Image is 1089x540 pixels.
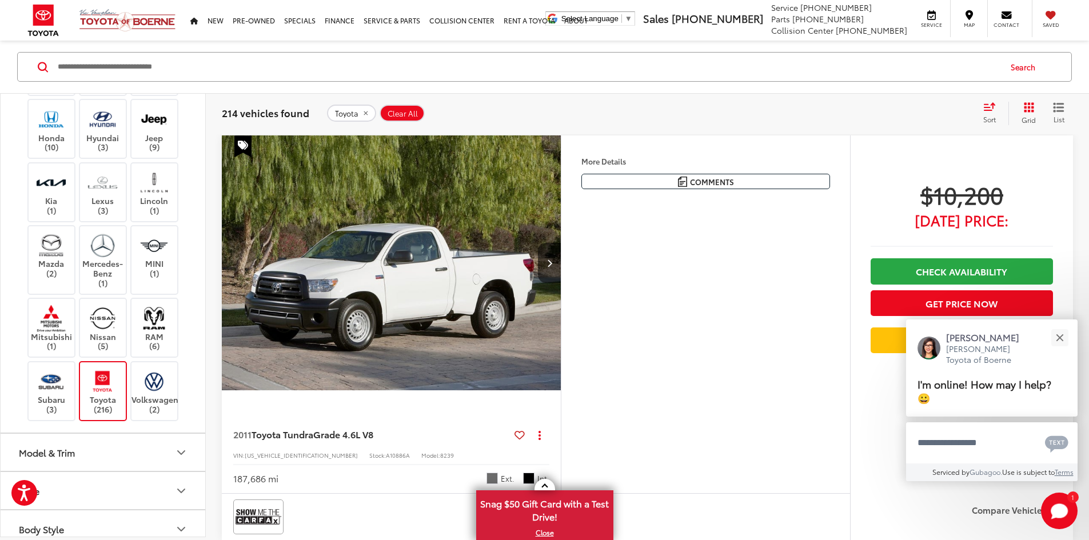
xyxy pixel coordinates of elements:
button: Comments [581,174,830,189]
a: Gubagoo. [970,467,1002,477]
img: Vic Vaughan Toyota of Boerne in Boerne, TX) [35,169,67,196]
span: Saved [1038,21,1063,29]
img: Vic Vaughan Toyota of Boerne in Boerne, TX) [87,305,118,331]
span: Stock: [369,451,386,459]
span: Graphite [523,473,534,484]
button: Clear All [380,105,425,122]
svg: Start Chat [1041,493,1078,529]
div: 187,686 mi [233,472,278,485]
span: $10,200 [871,180,1053,209]
button: Actions [529,425,549,445]
label: Mazda (2) [29,232,75,278]
label: Compare Vehicle [972,505,1062,517]
span: dropdown dots [538,430,541,439]
label: Nissan (5) [80,305,126,351]
div: Model & Trim [174,446,188,459]
img: Vic Vaughan Toyota of Boerne in Boerne, TX) [138,169,170,196]
img: Vic Vaughan Toyota of Boerne in Boerne, TX) [138,368,170,395]
img: Vic Vaughan Toyota of Boerne in Boerne, TX) [138,305,170,331]
img: Vic Vaughan Toyota of Boerne in Boerne, TX) [87,106,118,133]
span: [US_VEHICLE_IDENTIFICATION_NUMBER] [245,451,358,459]
button: Model & TrimModel & Trim [1,434,206,471]
span: Int. [537,473,549,484]
span: Toyota Tundra [252,427,313,441]
span: Service [919,21,944,29]
form: Search by Make, Model, or Keyword [57,53,1000,81]
img: Vic Vaughan Toyota of Boerne in Boerne, TX) [35,232,67,259]
label: Kia (1) [29,169,75,215]
label: MINI (1) [131,232,178,278]
button: Search [1000,53,1052,81]
span: 2011 [233,427,252,441]
img: Vic Vaughan Toyota of Boerne in Boerne, TX) [35,368,67,395]
span: List [1053,114,1064,124]
span: ▼ [625,14,632,23]
div: Price [174,484,188,498]
a: Terms [1055,467,1074,477]
span: [PHONE_NUMBER] [792,13,864,25]
label: Mercedes-Benz (1) [80,232,126,288]
span: Contact [994,21,1019,29]
label: Lincoln (1) [131,169,178,215]
label: Lexus (3) [80,169,126,215]
span: Comments [690,177,734,187]
span: A10886A [386,451,410,459]
img: Vic Vaughan Toyota of Boerne in Boerne, TX) [87,368,118,395]
span: Model: [421,451,440,459]
img: Vic Vaughan Toyota of Boerne in Boerne, TX) [87,169,118,196]
span: Magnetic Gray Metallic [486,473,498,484]
svg: Text [1045,434,1068,453]
span: Map [956,21,982,29]
button: Grid View [1008,102,1044,125]
button: PricePrice [1,472,206,509]
span: Grid [1022,115,1036,125]
div: Model & Trim [19,447,75,458]
span: Grade 4.6L V8 [313,427,373,441]
div: 2011 Toyota Tundra Grade 4.6L V8 0 [221,135,562,390]
img: 2011 Toyota Tundra Grade 4.6L V8 [221,135,562,391]
p: [PERSON_NAME] Toyota of Boerne [946,343,1031,366]
label: Mitsubishi (1) [29,305,75,351]
span: Use is subject to [1002,467,1055,477]
button: Close [1047,325,1072,350]
span: Ext. [501,473,514,484]
div: Body Style [174,522,188,536]
span: 1 [1071,494,1074,499]
span: Sort [983,114,996,124]
label: Hyundai (3) [80,106,126,152]
h4: More Details [581,157,830,165]
label: RAM (6) [131,305,178,351]
a: 2011 Toyota Tundra Grade 4.6L V82011 Toyota Tundra Grade 4.6L V82011 Toyota Tundra Grade 4.6L V82... [221,135,562,390]
button: Get Price Now [871,290,1053,316]
span: Parts [771,13,790,25]
span: I'm online! How may I help? 😀 [918,376,1051,405]
a: 2011Toyota TundraGrade 4.6L V8 [233,428,510,441]
img: View CARFAX report [236,502,281,532]
a: Check Availability [871,258,1053,284]
textarea: Type your message [906,422,1078,463]
span: Sales [643,11,669,26]
img: Comments [678,177,687,186]
img: Vic Vaughan Toyota of Boerne in Boerne, TX) [35,305,67,331]
span: [PHONE_NUMBER] [836,25,907,36]
button: List View [1044,102,1073,125]
img: Vic Vaughan Toyota of Boerne in Boerne, TX) [87,232,118,259]
label: Honda (10) [29,106,75,152]
img: Vic Vaughan Toyota of Boerne [79,9,176,32]
button: remove Toyota [327,105,376,122]
img: Vic Vaughan Toyota of Boerne in Boerne, TX) [138,106,170,133]
a: Value Your Trade [871,327,1053,353]
span: [DATE] Price: [871,214,1053,226]
span: Toyota [335,109,358,118]
span: 8239 [440,451,454,459]
span: [PHONE_NUMBER] [672,11,763,26]
button: Next image [538,243,561,283]
label: Jeep (9) [131,106,178,152]
span: Clear All [388,109,418,118]
span: [PHONE_NUMBER] [800,2,872,13]
span: Collision Center [771,25,833,36]
img: Vic Vaughan Toyota of Boerne in Boerne, TX) [138,232,170,259]
span: 214 vehicles found [222,106,309,119]
p: [PERSON_NAME] [946,331,1031,343]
